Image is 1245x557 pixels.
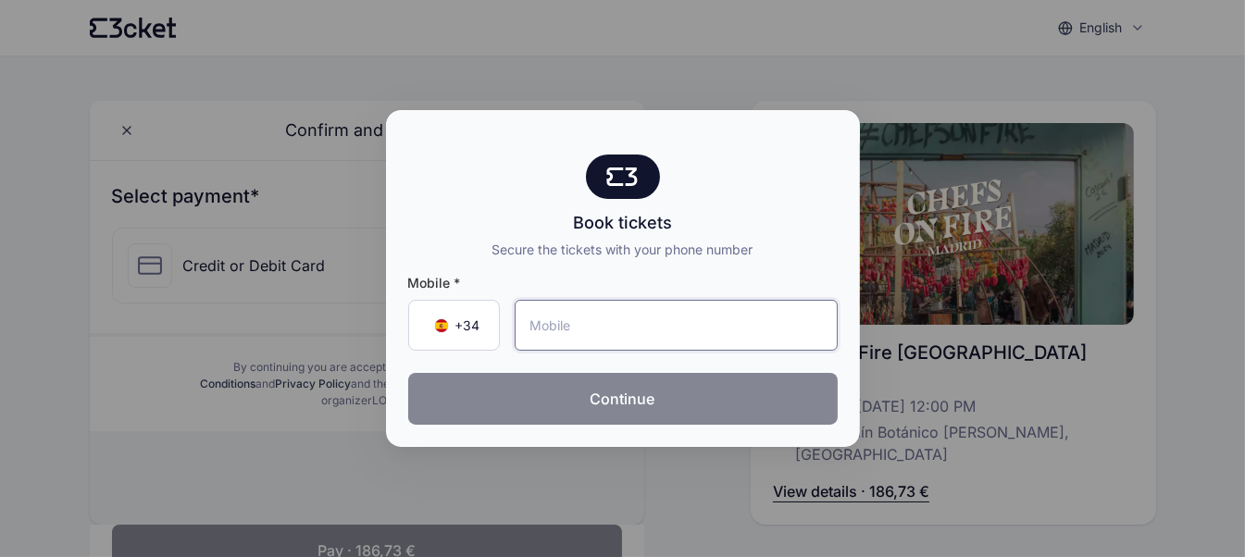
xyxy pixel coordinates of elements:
span: +34 [455,316,480,335]
input: Mobile [515,300,838,351]
button: Continue [408,373,838,425]
div: Secure the tickets with your phone number [492,240,753,259]
div: Book tickets [492,210,753,236]
div: Country Code Selector [408,300,500,351]
span: Mobile * [408,274,838,292]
